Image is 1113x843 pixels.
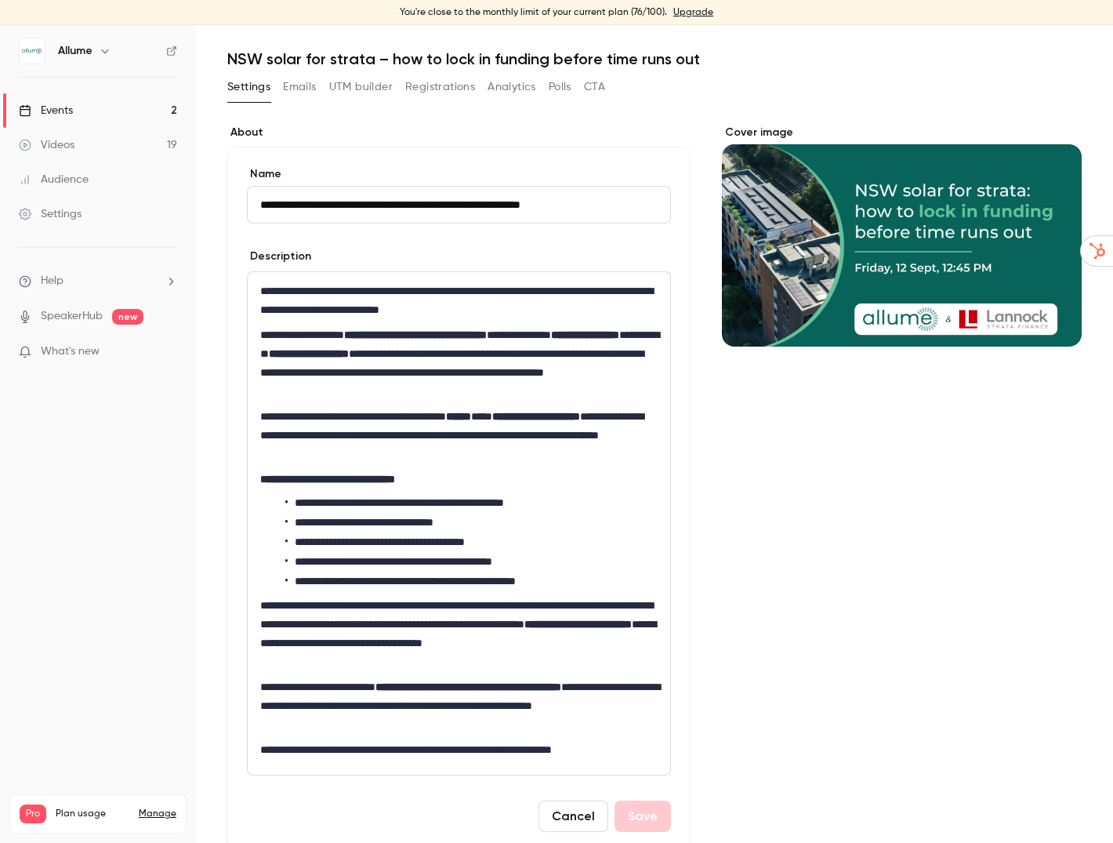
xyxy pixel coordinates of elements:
button: Registrations [405,74,475,100]
li: help-dropdown-opener [19,273,177,289]
div: Settings [19,206,82,222]
div: Audience [19,172,89,187]
span: new [112,309,143,325]
button: Settings [227,74,270,100]
button: Polls [549,74,571,100]
label: Name [247,166,671,182]
button: Cancel [538,801,608,832]
button: UTM builder [329,74,393,100]
label: About [227,125,691,140]
section: description [247,271,671,776]
button: CTA [584,74,605,100]
button: Emails [283,74,316,100]
span: Help [41,273,63,289]
button: Analytics [488,74,536,100]
a: SpeakerHub [41,308,103,325]
div: Events [19,103,73,118]
label: Description [247,249,311,264]
img: Allume [20,38,45,64]
label: Cover image [722,125,1082,140]
span: Pro [20,805,46,823]
a: Manage [139,808,176,820]
h6: Allume [58,43,92,59]
span: What's new [41,343,100,360]
h1: NSW solar for strata – how to lock in funding before time runs out [227,49,1082,68]
span: Plan usage [56,808,129,820]
iframe: Noticeable Trigger [158,345,177,359]
div: Videos [19,137,74,153]
section: Cover image [722,125,1082,347]
a: Upgrade [673,6,713,19]
div: editor [248,272,670,775]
